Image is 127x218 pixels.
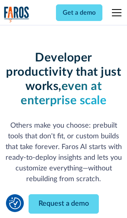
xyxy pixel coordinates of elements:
strong: Developer productivity that just works, [6,52,121,92]
img: Logo of the analytics and reporting company Faros. [4,6,29,23]
p: Others make you choose: prebuilt tools that don't fit, or custom builds that take forever. Faros ... [4,120,123,185]
div: menu [107,3,123,22]
button: Cookie Settings [9,197,21,209]
strong: even at enterprise scale [21,80,106,107]
img: Revisit consent button [9,197,21,209]
a: home [4,6,29,23]
a: Get a demo [56,4,102,21]
a: Request a demo [29,194,99,214]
